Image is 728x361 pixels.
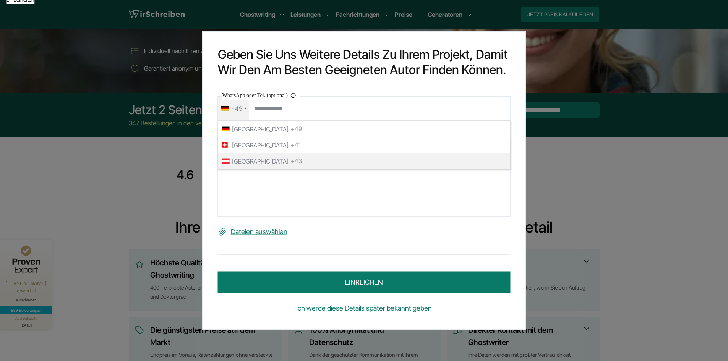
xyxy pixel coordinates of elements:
ul: List of countries [218,120,511,169]
span: +49 [291,125,302,132]
span: [GEOGRAPHIC_DATA] [232,123,289,135]
span: [GEOGRAPHIC_DATA] [232,139,289,151]
span: +41 [291,141,301,148]
div: +49 [231,102,242,114]
label: Dateien auswählen [218,226,511,238]
button: einreichen [218,272,511,293]
span: [GEOGRAPHIC_DATA] [232,155,289,167]
div: Telephone country code [218,96,249,120]
h2: Geben Sie uns weitere Details zu Ihrem Projekt, damit wir den am besten geeigneten Autor finden k... [218,47,511,77]
a: Ich werde diese Details später bekannt geben [218,302,511,314]
label: WhatsApp oder Tel. (optional) [222,91,300,100]
span: +43 [291,157,302,164]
